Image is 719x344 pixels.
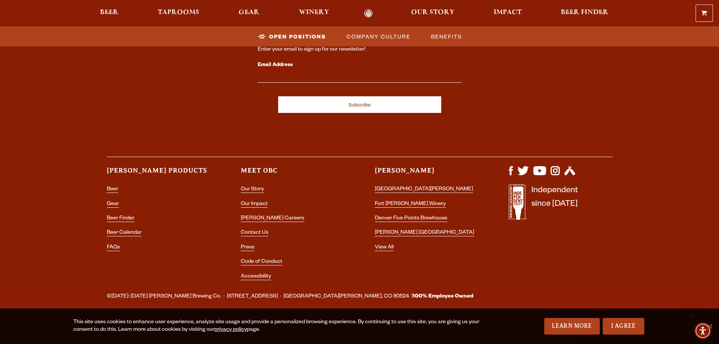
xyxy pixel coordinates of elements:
div: This site uses cookies to enhance user experience, analyze site usage and provide a personalized ... [73,319,482,334]
span: Winery [299,9,329,15]
span: ©[DATE]-[DATE] [PERSON_NAME] Brewing Co. · [STREET_ADDRESS] · [GEOGRAPHIC_DATA][PERSON_NAME], CO ... [107,292,473,302]
a: Our Impact [241,201,268,208]
a: Beer [95,9,123,18]
a: Impact [489,9,527,18]
a: Open Positions [254,31,330,42]
a: [PERSON_NAME] [GEOGRAPHIC_DATA] [375,230,474,236]
a: Visit us on X (formerly Twitter) [517,171,529,177]
span: Benefits [431,31,462,42]
a: [GEOGRAPHIC_DATA][PERSON_NAME] [375,187,473,193]
a: Beer Calendar [107,230,142,236]
div: Enter your email to sign up for our newsletter! [258,46,462,54]
span: Taprooms [158,9,199,15]
a: Winery [294,9,334,18]
a: Visit us on Untappd [564,171,575,177]
input: Subscribe [278,96,441,113]
h3: Meet OBC [241,166,345,182]
a: Accessibility [241,274,271,280]
a: View All [375,245,394,251]
a: Contact Us [241,230,268,236]
span: Beer [100,9,119,15]
a: FAQs [107,245,120,251]
h3: [PERSON_NAME] [375,166,479,182]
a: Taprooms [153,9,204,18]
label: Email Address [258,60,462,70]
span: Open Positions [269,31,326,42]
a: Press [241,245,254,251]
a: Beer Finder [107,216,134,222]
a: Visit us on YouTube [533,171,546,177]
a: Gear [234,9,264,18]
a: Our Story [406,9,459,18]
a: Benefits [426,31,466,42]
span: Gear [239,9,259,15]
a: Company Culture [342,31,414,42]
a: [PERSON_NAME] Careers [241,216,304,222]
a: Visit us on Facebook [509,171,513,177]
a: Code of Conduct [241,259,282,265]
div: Accessibility Menu [694,322,711,339]
p: Independent since [DATE] [531,184,578,224]
h3: [PERSON_NAME] Products [107,166,211,182]
a: privacy policy [214,327,247,333]
a: I Agree [603,318,644,335]
a: Beer Finder [556,9,613,18]
strong: 100% Employee Owned [413,294,473,300]
span: Company Culture [346,31,411,42]
span: Impact [494,9,522,15]
a: Gear [107,201,119,208]
a: Scroll to top [681,306,700,325]
span: Beer Finder [561,9,608,15]
a: Odell Home [354,9,383,18]
a: Fort [PERSON_NAME] Winery [375,201,446,208]
a: Denver Five Points Brewhouse [375,216,447,222]
a: Our Story [241,187,264,193]
a: Visit us on Instagram [551,171,560,177]
a: Learn More [544,318,600,335]
a: Beer [107,187,118,193]
span: Our Story [411,9,454,15]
